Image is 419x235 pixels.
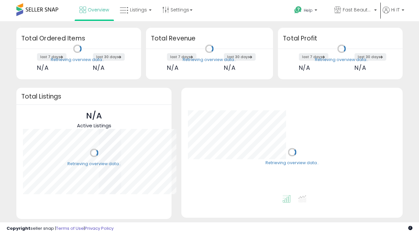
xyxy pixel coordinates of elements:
div: Retrieving overview data.. [67,161,121,167]
div: seller snap | | [7,226,114,232]
span: Fast Beauty ([GEOGRAPHIC_DATA]) [343,7,372,13]
strong: Copyright [7,225,30,231]
a: Privacy Policy [85,225,114,231]
div: Retrieving overview data.. [265,160,319,166]
a: Help [289,1,328,21]
div: Retrieving overview data.. [51,57,104,63]
div: Retrieving overview data.. [315,57,368,63]
span: Hi IT [391,7,400,13]
div: Retrieving overview data.. [183,57,236,63]
span: Listings [130,7,147,13]
a: Terms of Use [56,225,84,231]
span: Overview [88,7,109,13]
i: Get Help [294,6,302,14]
span: Help [304,8,313,13]
a: Hi IT [383,7,404,21]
